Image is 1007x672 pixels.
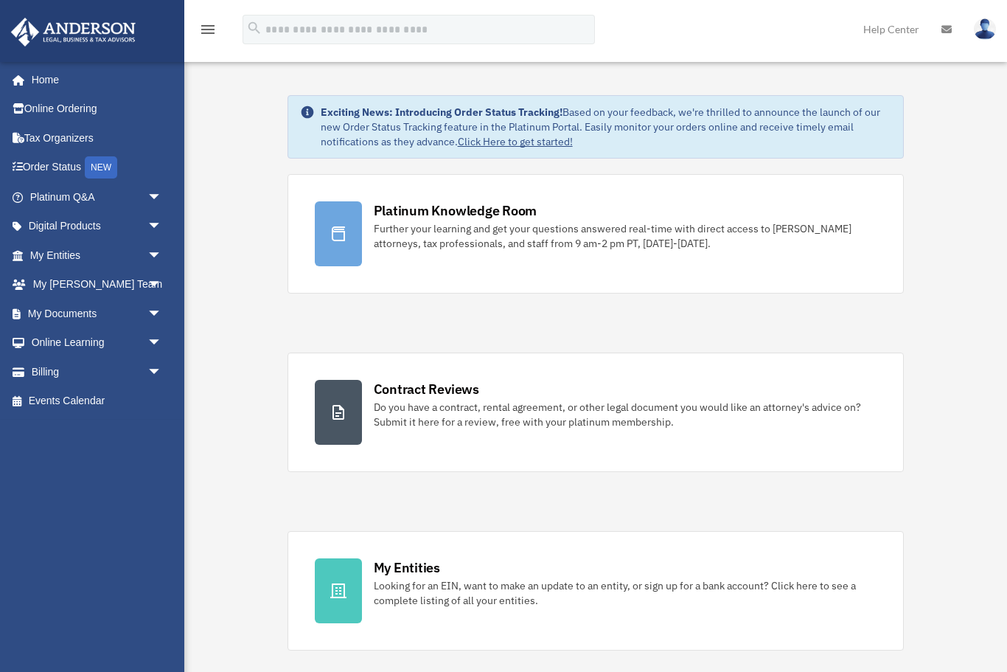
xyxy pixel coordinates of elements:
a: Tax Organizers [10,123,184,153]
span: arrow_drop_down [147,270,177,300]
span: arrow_drop_down [147,328,177,358]
strong: Exciting News: Introducing Order Status Tracking! [321,105,562,119]
a: My Documentsarrow_drop_down [10,299,184,328]
a: My Entitiesarrow_drop_down [10,240,184,270]
div: Further your learning and get your questions answered real-time with direct access to [PERSON_NAM... [374,221,877,251]
img: User Pic [974,18,996,40]
span: arrow_drop_down [147,212,177,242]
a: Online Ordering [10,94,184,124]
a: Billingarrow_drop_down [10,357,184,387]
a: menu [199,26,217,38]
div: Contract Reviews [374,380,479,398]
a: Home [10,65,177,94]
span: arrow_drop_down [147,357,177,387]
a: Contract Reviews Do you have a contract, rental agreement, or other legal document you would like... [288,353,905,472]
span: arrow_drop_down [147,182,177,212]
a: Events Calendar [10,387,184,416]
span: arrow_drop_down [147,299,177,329]
a: Click Here to get started! [458,135,573,148]
div: NEW [85,156,117,179]
a: Online Learningarrow_drop_down [10,328,184,358]
a: Platinum Knowledge Room Further your learning and get your questions answered real-time with dire... [288,174,905,294]
a: Platinum Q&Aarrow_drop_down [10,182,184,212]
div: Do you have a contract, rental agreement, or other legal document you would like an attorney's ad... [374,400,877,429]
div: Based on your feedback, we're thrilled to announce the launch of our new Order Status Tracking fe... [321,105,892,149]
a: My [PERSON_NAME] Teamarrow_drop_down [10,270,184,299]
i: menu [199,21,217,38]
a: Order StatusNEW [10,153,184,183]
div: Looking for an EIN, want to make an update to an entity, or sign up for a bank account? Click her... [374,578,877,608]
a: My Entities Looking for an EIN, want to make an update to an entity, or sign up for a bank accoun... [288,531,905,651]
div: Platinum Knowledge Room [374,201,537,220]
a: Digital Productsarrow_drop_down [10,212,184,241]
span: arrow_drop_down [147,240,177,271]
div: My Entities [374,558,440,577]
i: search [246,20,262,36]
img: Anderson Advisors Platinum Portal [7,18,140,46]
